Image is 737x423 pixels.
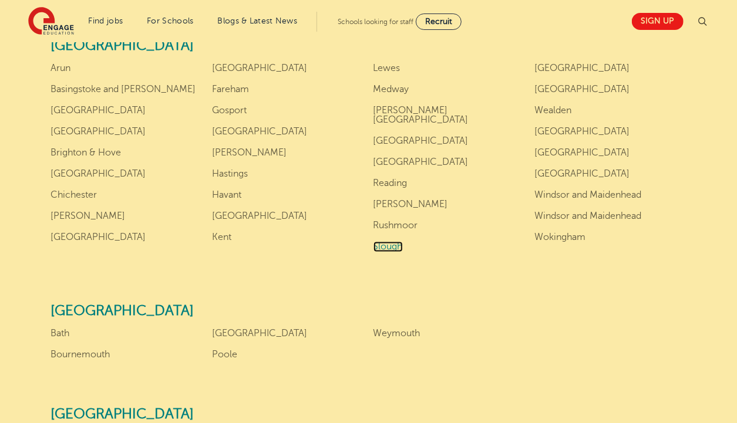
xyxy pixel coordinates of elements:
[373,199,448,209] a: [PERSON_NAME]
[373,136,469,146] a: [GEOGRAPHIC_DATA]
[51,303,686,320] h2: [GEOGRAPHIC_DATA]
[212,147,287,158] a: [PERSON_NAME]
[212,189,241,200] a: Havant
[212,105,247,116] a: Gosport
[534,211,641,221] a: Windsor and Maidenhead
[212,63,307,73] a: [GEOGRAPHIC_DATA]
[373,241,403,252] a: Slough
[218,16,298,25] a: Blogs & Latest News
[534,63,630,73] a: [GEOGRAPHIC_DATA]
[534,232,585,242] a: Wokingham
[51,168,146,179] a: [GEOGRAPHIC_DATA]
[51,328,69,339] a: Bath
[51,406,686,423] h2: [GEOGRAPHIC_DATA]
[373,84,409,94] a: Medway
[51,126,146,137] a: [GEOGRAPHIC_DATA]
[373,105,469,125] a: [PERSON_NAME][GEOGRAPHIC_DATA]
[212,211,307,221] a: [GEOGRAPHIC_DATA]
[338,18,413,26] span: Schools looking for staff
[51,38,686,55] h2: [GEOGRAPHIC_DATA]
[373,328,420,339] a: Weymouth
[373,157,469,167] a: [GEOGRAPHIC_DATA]
[212,126,307,137] a: [GEOGRAPHIC_DATA]
[212,168,248,179] a: Hastings
[416,13,462,30] a: Recruit
[534,189,641,200] a: Windsor and Maidenhead
[534,147,630,158] a: [GEOGRAPHIC_DATA]
[425,17,452,26] span: Recruit
[89,16,123,25] a: Find jobs
[51,232,146,242] a: [GEOGRAPHIC_DATA]
[373,220,418,231] a: Rushmoor
[373,178,408,188] a: Reading
[212,328,307,339] a: [GEOGRAPHIC_DATA]
[147,16,193,25] a: For Schools
[51,63,70,73] a: Arun
[534,84,630,94] a: [GEOGRAPHIC_DATA]
[51,189,97,200] a: Chichester
[28,7,74,36] img: Engage Education
[534,105,571,116] a: Wealden
[373,63,401,73] a: Lewes
[632,13,684,30] a: Sign up
[212,84,249,94] a: Fareham
[51,84,196,94] a: Basingstoke and [PERSON_NAME]
[51,147,121,158] a: Brighton & Hove
[534,126,630,137] a: [GEOGRAPHIC_DATA]
[51,211,125,221] a: [PERSON_NAME]
[534,168,630,179] a: [GEOGRAPHIC_DATA]
[51,349,110,360] a: Bournemouth
[212,349,237,360] a: Poole
[212,232,231,242] a: Kent
[51,105,146,116] a: [GEOGRAPHIC_DATA]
